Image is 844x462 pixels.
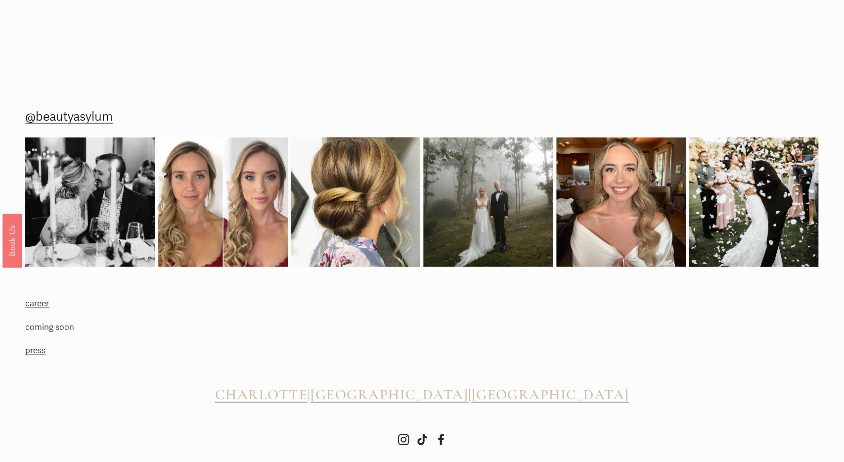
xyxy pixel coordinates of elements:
a: [GEOGRAPHIC_DATA] [471,386,629,403]
a: CHARLOTTE [215,386,308,403]
a: @beautyasylum [25,105,113,128]
a: Instagram [398,434,409,446]
img: Going into the wedding weekend with some bridal inspo for ya! 💫 @beautyasylum_charlotte #beautyas... [556,138,686,267]
span: | [468,386,471,403]
a: Facebook [435,434,447,446]
img: It&rsquo;s been a while since we&rsquo;ve shared a before and after! Subtle makeup &amp; romantic... [158,138,288,267]
a: Book Us [2,214,22,268]
img: 2020 didn&rsquo;t stop this wedding celebration! 🎊😍🎉 @beautyasylum_atlanta #beautyasylum @bridal_... [689,121,818,283]
a: career [25,296,49,312]
img: Picture perfect 💫 @beautyasylum_charlotte @apryl_naylor_makeup #beautyasylum_apryl @uptownfunkyou... [423,138,553,267]
a: press [25,343,45,359]
a: [GEOGRAPHIC_DATA] [311,386,468,403]
a: TikTok [416,434,428,446]
img: So much pretty from this weekend! Here&rsquo;s one from @beautyasylum_charlotte #beautyasylum @up... [291,125,420,279]
span: | [308,386,311,403]
img: Rehearsal dinner vibes from Raleigh, NC. We added a subtle braid at the top before we created her... [25,138,155,267]
p: coming soon [25,320,220,335]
